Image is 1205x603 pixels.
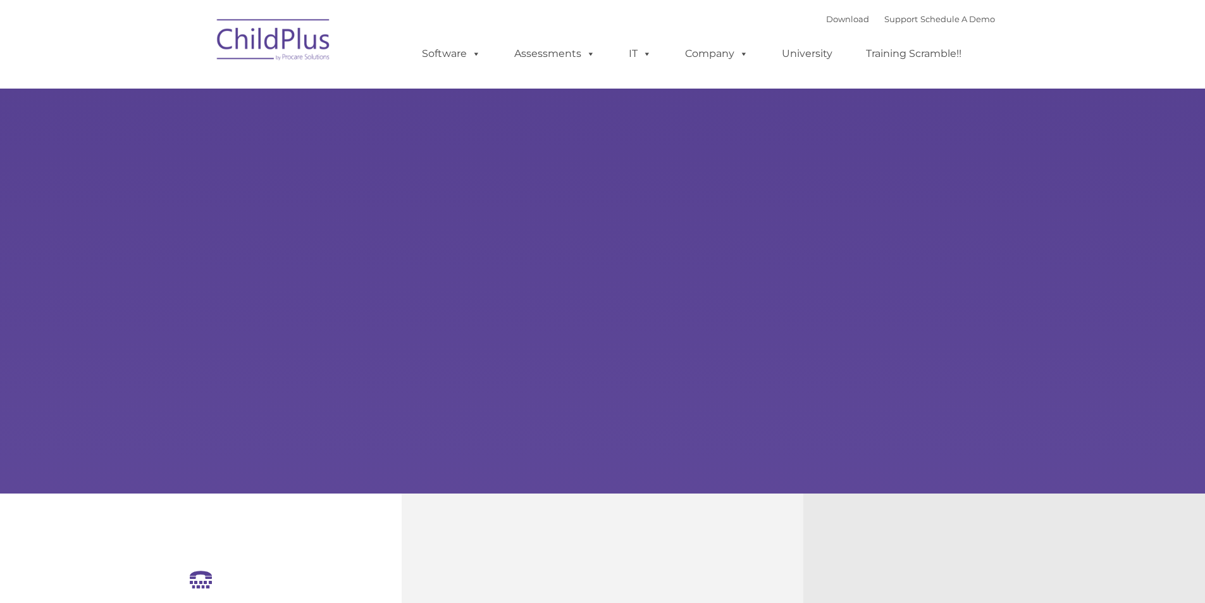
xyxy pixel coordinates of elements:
a: Company [672,41,761,66]
img: ChildPlus by Procare Solutions [211,10,337,73]
a: Training Scramble!! [853,41,974,66]
a: IT [616,41,664,66]
a: Download [826,14,869,24]
a: Schedule A Demo [920,14,995,24]
a: Assessments [502,41,608,66]
a: Support [884,14,918,24]
font: | [826,14,995,24]
a: University [769,41,845,66]
a: Software [409,41,493,66]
